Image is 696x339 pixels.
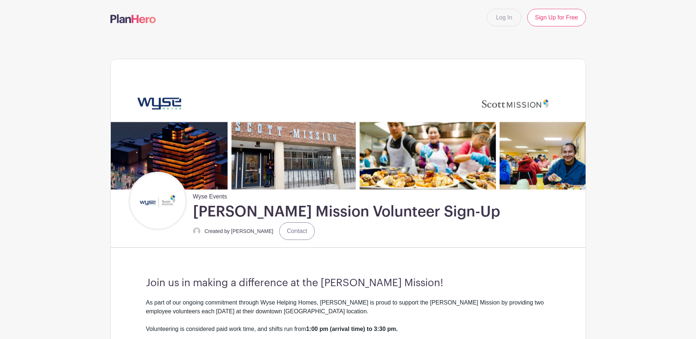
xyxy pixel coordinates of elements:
small: Created by [PERSON_NAME] [205,228,274,234]
div: As part of our ongoing commitment through Wyse Helping Homes, [PERSON_NAME] is proud to support t... [146,298,550,325]
a: Sign Up for Free [527,9,586,26]
img: default-ce2991bfa6775e67f084385cd625a349d9dcbb7a52a09fb2fda1e96e2d18dcdb.png [193,227,200,235]
img: Untitled%20(2790%20x%20600%20px)%20(6).png [111,59,586,189]
h1: [PERSON_NAME] Mission Volunteer Sign-Up [193,203,500,221]
img: logo-507f7623f17ff9eddc593b1ce0a138ce2505c220e1c5a4e2b4648c50719b7d32.svg [110,14,156,23]
span: Wyse Events [193,189,227,201]
h3: Join us in making a difference at the [PERSON_NAME] Mission! [146,277,550,289]
img: Untitled%20design%20(21).png [130,174,185,229]
a: Log In [487,9,521,26]
a: Contact [279,222,315,240]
